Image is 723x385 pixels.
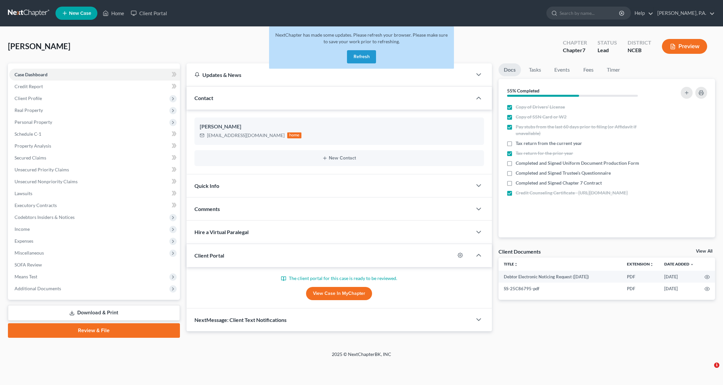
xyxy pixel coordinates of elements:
[690,262,694,266] i: expand_more
[15,226,30,232] span: Income
[15,214,75,220] span: Codebtors Insiders & Notices
[696,249,712,254] a: View All
[8,41,70,51] span: [PERSON_NAME]
[628,47,651,54] div: NCEB
[15,119,52,125] span: Personal Property
[516,123,655,137] span: Pay stubs from the last 60 days prior to filing (or Affidavit if unavailable)
[9,152,180,164] a: Secured Claims
[714,363,719,368] span: 1
[627,262,654,266] a: Extensionunfold_more
[347,50,376,63] button: Refresh
[194,252,224,259] span: Client Portal
[200,123,479,131] div: [PERSON_NAME]
[9,128,180,140] a: Schedule C-1
[15,191,32,196] span: Lawsuits
[516,150,573,157] span: Tax return for the prior year
[9,176,180,188] a: Unsecured Nonpriority Claims
[499,271,622,283] td: Debtor Electronic Noticing Request ([DATE])
[194,206,220,212] span: Comments
[499,63,521,76] a: Docs
[194,71,465,78] div: Updates & News
[524,63,546,76] a: Tasks
[15,202,57,208] span: Executory Contracts
[631,7,653,19] a: Help
[9,164,180,176] a: Unsecured Priority Claims
[516,170,611,176] span: Completed and Signed Trustee’s Questionnaire
[194,229,249,235] span: Hire a Virtual Paralegal
[200,156,479,161] button: New Contact
[622,283,659,295] td: PDF
[659,271,699,283] td: [DATE]
[15,131,41,137] span: Schedule C-1
[15,250,44,256] span: Miscellaneous
[9,199,180,211] a: Executory Contracts
[582,47,585,53] span: 7
[15,274,37,279] span: Means Test
[560,7,620,19] input: Search by name...
[516,160,639,166] span: Completed and Signed Uniform Document Production Form
[9,140,180,152] a: Property Analysis
[15,84,43,89] span: Credit Report
[516,114,567,120] span: Copy of SSN Card or W2
[194,317,287,323] span: NextMessage: Client Text Notifications
[15,286,61,291] span: Additional Documents
[127,7,170,19] a: Client Portal
[15,143,51,149] span: Property Analysis
[563,47,587,54] div: Chapter
[15,155,46,160] span: Secured Claims
[69,11,91,16] span: New Case
[504,262,518,266] a: Titleunfold_more
[662,39,707,54] button: Preview
[507,88,539,93] strong: 55% Completed
[9,69,180,81] a: Case Dashboard
[598,47,617,54] div: Lead
[516,190,628,196] span: Credit Counseling Certificate - [URL][DOMAIN_NAME]
[306,287,372,300] a: View Case in MyChapter
[194,95,213,101] span: Contact
[15,72,48,77] span: Case Dashboard
[650,262,654,266] i: unfold_more
[622,271,659,283] td: PDF
[499,248,541,255] div: Client Documents
[628,39,651,47] div: District
[516,140,582,147] span: Tax return from the current year
[9,188,180,199] a: Lawsuits
[15,179,78,184] span: Unsecured Nonpriority Claims
[9,259,180,271] a: SOFA Review
[287,132,302,138] div: home
[664,262,694,266] a: Date Added expand_more
[563,39,587,47] div: Chapter
[207,132,285,139] div: [EMAIL_ADDRESS][DOMAIN_NAME]
[15,95,42,101] span: Client Profile
[275,32,448,44] span: NextChapter has made some updates. Please refresh your browser. Please make sure to save your wor...
[578,63,599,76] a: Fees
[8,305,180,321] a: Download & Print
[602,63,625,76] a: Timer
[194,275,484,282] p: The client portal for this case is ready to be reviewed.
[9,81,180,92] a: Credit Report
[8,323,180,338] a: Review & File
[516,180,602,186] span: Completed and Signed Chapter 7 Contract
[99,7,127,19] a: Home
[194,183,219,189] span: Quick Info
[15,262,42,267] span: SOFA Review
[598,39,617,47] div: Status
[15,107,43,113] span: Real Property
[173,351,550,363] div: 2025 © NextChapterBK, INC
[516,104,565,110] span: Copy of Drivers’ License
[654,7,715,19] a: [PERSON_NAME], P.A.
[15,167,69,172] span: Unsecured Priority Claims
[701,363,716,378] iframe: Intercom live chat
[549,63,575,76] a: Events
[15,238,33,244] span: Expenses
[499,283,622,295] td: SS-25C86795-pdf
[659,283,699,295] td: [DATE]
[514,262,518,266] i: unfold_more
